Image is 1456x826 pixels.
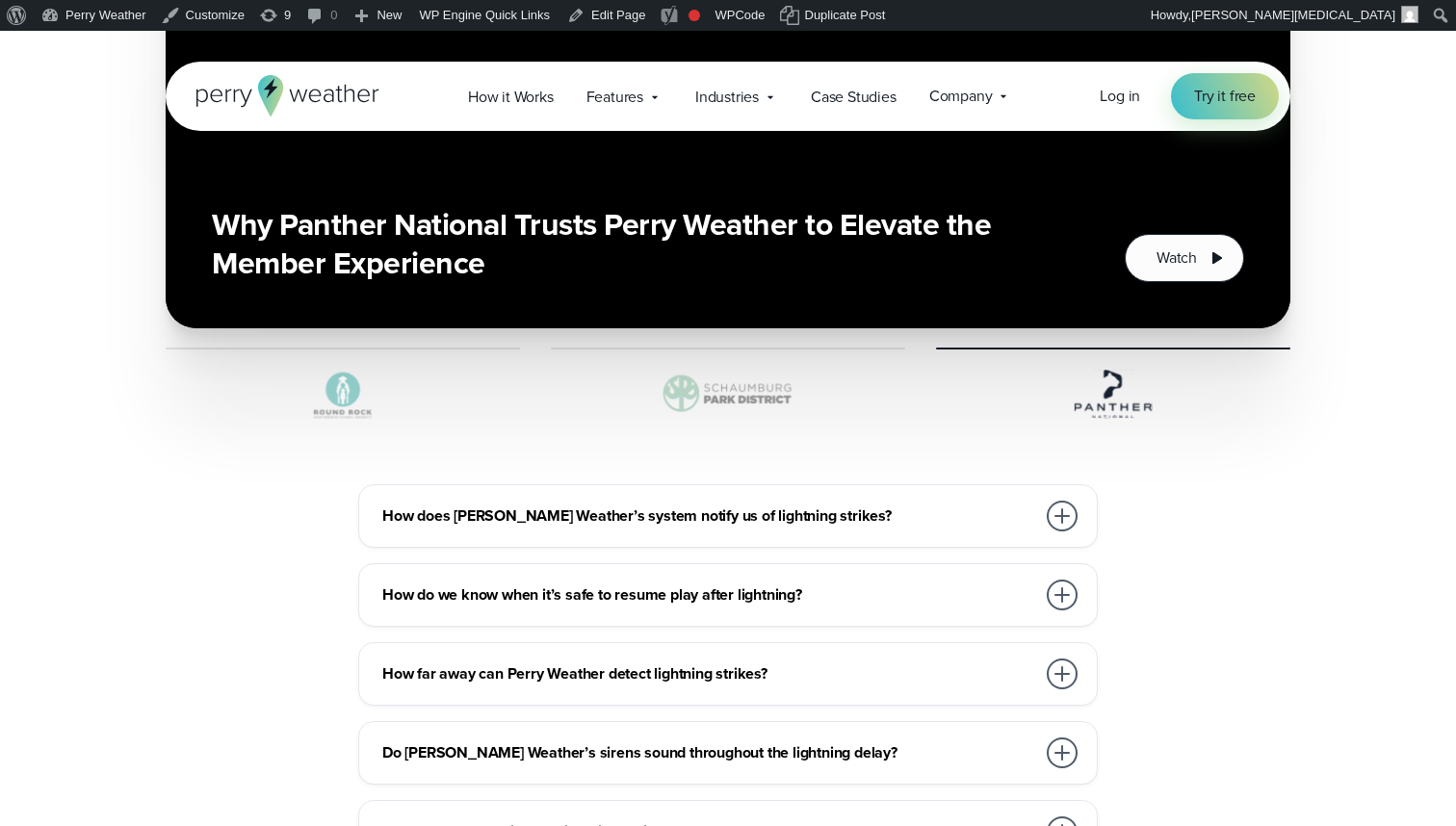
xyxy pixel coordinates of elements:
a: Log in [1100,85,1140,108]
span: Try it free [1194,85,1256,108]
span: Company [929,85,993,108]
h3: How does [PERSON_NAME] Weather’s system notify us of lightning strikes? [382,504,1035,528]
a: Try it free [1171,73,1279,119]
span: Watch [1157,246,1197,270]
span: Case Studies [811,86,897,109]
h3: Do [PERSON_NAME] Weather’s sirens sound throughout the lightning delay? [382,741,1035,764]
span: [PERSON_NAME][MEDICAL_DATA] [1191,8,1395,22]
span: Features [586,86,643,109]
a: How it Works [452,77,570,116]
a: Case Studies [794,77,913,116]
button: Watch [1125,234,1244,282]
img: Panther-National.svg [936,365,1290,423]
span: Log in [1100,85,1140,107]
img: Schaumburg-Park-District-1.svg [551,365,905,423]
h3: Why Panther National Trusts Perry Weather to Elevate the Member Experience [212,205,1079,282]
h3: How do we know when it’s safe to resume play after lightning? [382,583,1035,607]
div: Focus keyphrase not set [689,10,700,21]
span: How it Works [468,86,554,109]
span: Industries [695,86,759,109]
h3: How far away can Perry Weather detect lightning strikes? [382,662,1035,685]
img: Round Rock ISD Logo [166,365,520,423]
